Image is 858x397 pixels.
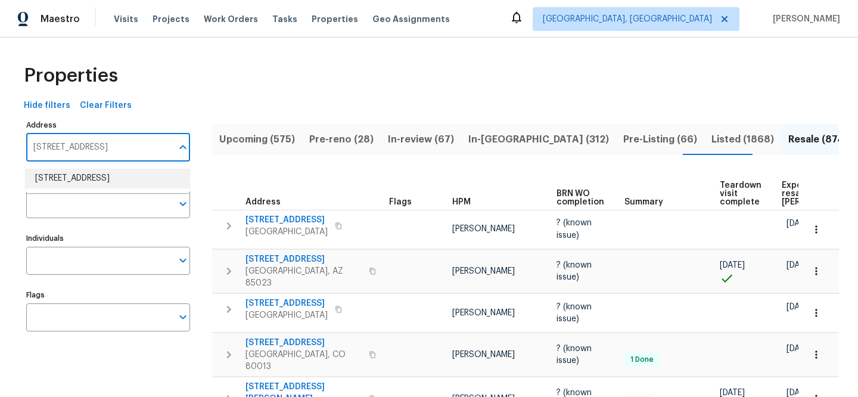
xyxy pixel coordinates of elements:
span: [PERSON_NAME] [452,225,515,233]
span: [DATE] [786,261,812,269]
span: [STREET_ADDRESS] [245,337,362,349]
span: [DATE] [720,389,745,397]
label: Individuals [26,235,190,242]
span: Geo Assignments [372,13,450,25]
span: Work Orders [204,13,258,25]
li: [STREET_ADDRESS] [26,169,189,188]
button: Open [175,196,191,212]
span: Teardown visit complete [720,181,761,206]
span: Tasks [272,15,297,23]
button: Hide filters [19,95,75,117]
span: [GEOGRAPHIC_DATA], [GEOGRAPHIC_DATA] [543,13,712,25]
span: BRN WO completion [557,190,604,206]
span: [DATE] [786,303,812,311]
span: Projects [153,13,189,25]
span: ? (known issue) [557,345,592,365]
span: ? (known issue) [557,219,592,239]
span: [GEOGRAPHIC_DATA] [245,226,328,238]
span: [GEOGRAPHIC_DATA] [245,309,328,321]
label: Flags [26,291,190,299]
span: Pre-Listing (66) [623,131,697,148]
span: Summary [624,198,663,206]
span: Upcoming (575) [219,131,295,148]
span: [DATE] [786,219,812,228]
span: Clear Filters [80,98,132,113]
span: Properties [312,13,358,25]
span: [PERSON_NAME] [452,351,515,359]
span: [DATE] [786,389,812,397]
button: Clear Filters [75,95,136,117]
span: Resale (874) [788,131,848,148]
button: Close [175,139,191,156]
span: [DATE] [720,261,745,269]
span: Flags [389,198,412,206]
span: ? (known issue) [557,261,592,281]
span: Address [245,198,281,206]
span: In-[GEOGRAPHIC_DATA] (312) [468,131,609,148]
button: Open [175,252,191,269]
span: Listed (1868) [711,131,774,148]
span: [STREET_ADDRESS] [245,253,362,265]
span: [GEOGRAPHIC_DATA], AZ 85023 [245,265,362,289]
span: In-review (67) [388,131,454,148]
span: HPM [452,198,471,206]
span: Pre-reno (28) [309,131,374,148]
span: Visits [114,13,138,25]
span: ? (known issue) [557,303,592,323]
span: [PERSON_NAME] [768,13,840,25]
span: 1 Done [626,355,658,365]
span: Expected resale [PERSON_NAME] [782,181,849,206]
span: [GEOGRAPHIC_DATA], CO 80013 [245,349,362,373]
span: Maestro [41,13,80,25]
span: [STREET_ADDRESS] [245,297,328,309]
span: [STREET_ADDRESS] [245,214,328,226]
span: [DATE] [786,345,812,353]
span: Properties [24,70,118,82]
span: [PERSON_NAME] [452,309,515,317]
button: Open [175,309,191,325]
span: Hide filters [24,98,70,113]
input: Search ... [26,134,172,162]
span: [PERSON_NAME] [452,267,515,275]
label: Address [26,122,190,129]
